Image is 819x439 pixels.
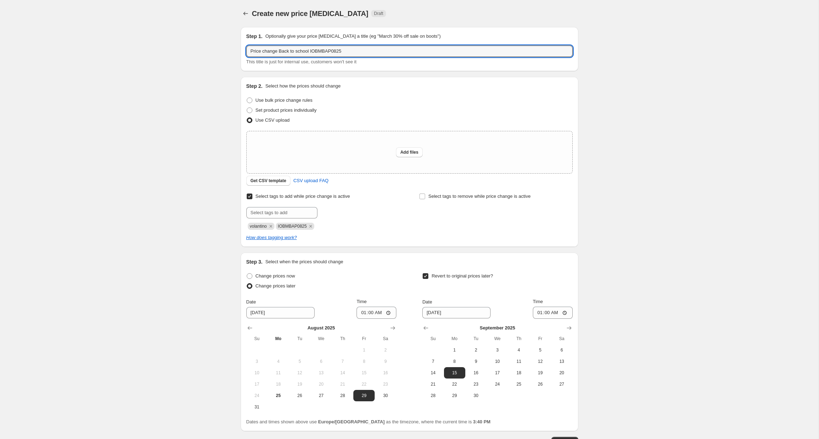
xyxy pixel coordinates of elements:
span: 7 [425,359,441,364]
input: 12:00 [357,307,396,319]
span: 6 [554,347,569,353]
span: 17 [249,381,265,387]
span: 14 [335,370,350,376]
button: Tuesday September 23 2025 [465,379,487,390]
span: Time [357,299,366,304]
h2: Step 2. [246,83,263,90]
button: Remove IOBMBAP0825 [307,223,314,229]
button: Price change jobs [241,9,251,18]
span: Select tags to add while price change is active [256,194,350,199]
th: Friday [530,333,551,344]
button: Friday August 29 2025 [353,390,375,401]
span: 9 [378,359,393,364]
button: Monday September 1 2025 [444,344,465,356]
span: 24 [249,393,265,398]
button: Monday August 18 2025 [268,379,289,390]
button: Friday September 12 2025 [530,356,551,367]
b: 3:40 PM [473,419,491,424]
span: 25 [271,393,286,398]
span: 20 [313,381,329,387]
button: Friday September 5 2025 [530,344,551,356]
button: Tuesday August 12 2025 [289,367,310,379]
span: Date [422,299,432,305]
span: 12 [532,359,548,364]
span: Fr [356,336,372,342]
span: Select tags to remove while price change is active [428,194,531,199]
span: 12 [292,370,307,376]
span: 29 [447,393,462,398]
span: 18 [271,381,286,387]
button: Monday September 29 2025 [444,390,465,401]
button: Friday August 15 2025 [353,367,375,379]
button: Show previous month, August 2025 [421,323,431,333]
span: volantino [250,224,267,229]
h2: Step 3. [246,258,263,265]
span: 8 [447,359,462,364]
button: Tuesday September 16 2025 [465,367,487,379]
th: Thursday [508,333,529,344]
span: 30 [378,393,393,398]
button: Thursday August 21 2025 [332,379,353,390]
span: 10 [489,359,505,364]
button: Sunday August 31 2025 [246,401,268,413]
span: Tu [468,336,484,342]
span: Tu [292,336,307,342]
span: Create new price [MEDICAL_DATA] [252,10,369,17]
span: 22 [356,381,372,387]
button: Show next month, September 2025 [388,323,398,333]
input: 8/25/2025 [246,307,315,318]
input: 8/25/2025 [422,307,491,318]
span: 8 [356,359,372,364]
a: CSV upload FAQ [289,175,333,186]
span: 23 [468,381,484,387]
button: Saturday September 6 2025 [551,344,572,356]
span: 10 [249,370,265,376]
button: Saturday September 20 2025 [551,367,572,379]
span: Draft [374,11,383,16]
span: 25 [511,381,526,387]
button: Thursday September 25 2025 [508,379,529,390]
th: Saturday [551,333,572,344]
span: 4 [511,347,526,353]
span: Th [335,336,350,342]
button: Thursday August 28 2025 [332,390,353,401]
span: 21 [335,381,350,387]
button: Wednesday August 6 2025 [310,356,332,367]
span: 26 [532,381,548,387]
button: Monday September 8 2025 [444,356,465,367]
span: Set product prices individually [256,107,317,113]
span: 3 [249,359,265,364]
span: 5 [292,359,307,364]
span: 7 [335,359,350,364]
button: Friday August 8 2025 [353,356,375,367]
span: 2 [378,347,393,353]
span: Su [425,336,441,342]
span: 2 [468,347,484,353]
span: 3 [489,347,505,353]
button: Tuesday September 2 2025 [465,344,487,356]
th: Thursday [332,333,353,344]
span: 21 [425,381,441,387]
b: Europe/[GEOGRAPHIC_DATA] [318,419,385,424]
button: Thursday September 11 2025 [508,356,529,367]
span: 18 [511,370,526,376]
button: Tuesday September 30 2025 [465,390,487,401]
span: 16 [378,370,393,376]
button: Sunday September 14 2025 [422,367,444,379]
button: Show previous month, July 2025 [245,323,255,333]
span: 11 [511,359,526,364]
span: 13 [313,370,329,376]
button: Saturday August 2 2025 [375,344,396,356]
span: 5 [532,347,548,353]
button: Saturday September 13 2025 [551,356,572,367]
span: 24 [489,381,505,387]
span: Sa [554,336,569,342]
span: 31 [249,404,265,410]
button: Saturday August 30 2025 [375,390,396,401]
button: Sunday August 3 2025 [246,356,268,367]
button: Tuesday September 9 2025 [465,356,487,367]
span: 19 [532,370,548,376]
button: Sunday September 7 2025 [422,356,444,367]
button: Sunday August 24 2025 [246,390,268,401]
button: Wednesday September 17 2025 [487,367,508,379]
